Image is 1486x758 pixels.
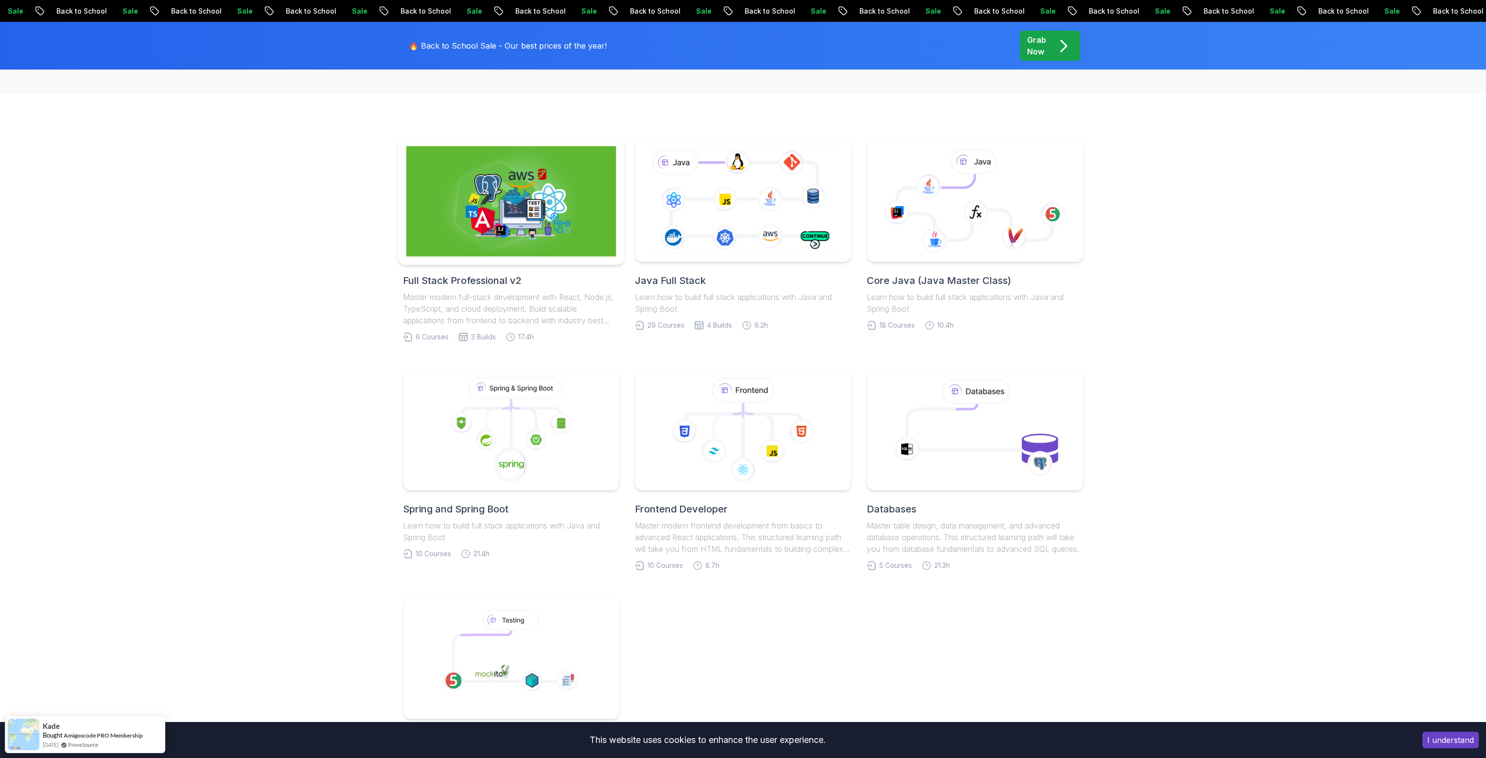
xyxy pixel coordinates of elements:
p: Learn how to build full stack applications with Java and Spring Boot [403,520,619,543]
p: Back to School [962,6,1029,16]
span: 21.3h [934,561,950,570]
p: Sale [570,6,601,16]
span: 4 Builds [707,320,732,330]
p: Sale [799,6,830,16]
img: provesource social proof notification image [8,719,39,750]
span: 5 Courses [879,561,912,570]
p: Back to School [159,6,226,16]
p: Sale [684,6,716,16]
span: Bought [43,731,63,739]
p: Back to School [1192,6,1258,16]
a: Java Full StackLearn how to build full stack applications with Java and Spring Boot29 Courses4 Bu... [635,141,851,330]
a: Frontend DeveloperMaster modern frontend development from basics to advanced React applications. ... [635,369,851,570]
span: 6 Courses [416,332,449,342]
span: 8.7h [705,561,719,570]
span: 9.2h [754,320,768,330]
h2: Full Stack Professional v2 [403,274,619,287]
span: 21.4h [473,549,490,559]
p: Back to School [504,6,570,16]
h2: Java Full Stack [635,274,851,287]
h2: Databases [867,502,1083,516]
p: Back to School [1077,6,1143,16]
a: Core Java (Java Master Class)Learn how to build full stack applications with Java and Spring Boot... [867,141,1083,330]
div: This website uses cookies to enhance the user experience. [7,729,1408,751]
button: Accept cookies [1422,732,1479,748]
a: Amigoscode PRO Membership [64,731,143,740]
p: Back to School [733,6,799,16]
p: Sale [1258,6,1289,16]
span: 10 Courses [416,549,451,559]
span: 17.4h [518,332,534,342]
p: Sale [226,6,257,16]
p: Sale [1029,6,1060,16]
p: 🔥 Back to School Sale - Our best prices of the year! [409,40,607,52]
p: Back to School [389,6,455,16]
p: Sale [455,6,486,16]
a: Spring and Spring BootLearn how to build full stack applications with Java and Spring Boot10 Cour... [403,369,619,559]
p: Back to School [618,6,684,16]
p: Sale [1143,6,1174,16]
p: Learn how to build full stack applications with Java and Spring Boot [635,291,851,315]
p: Master modern frontend development from basics to advanced React applications. This structured le... [635,520,851,555]
a: DatabasesMaster table design, data management, and advanced database operations. This structured ... [867,369,1083,570]
span: 29 Courses [647,320,684,330]
span: 3 Builds [471,332,496,342]
h2: Core Java (Java Master Class) [867,274,1083,287]
span: 18 Courses [879,320,915,330]
p: Learn how to build full stack applications with Java and Spring Boot [867,291,1083,315]
p: Back to School [45,6,111,16]
p: Back to School [848,6,914,16]
p: Sale [914,6,945,16]
span: [DATE] [43,740,58,749]
h2: Frontend Developer [635,502,851,516]
p: Back to School [274,6,340,16]
a: Full Stack Professional v2Full Stack Professional v2Master modern full-stack development with Rea... [403,141,619,342]
span: 10 Courses [647,561,683,570]
p: Sale [340,6,371,16]
p: Back to School [1307,6,1373,16]
p: Sale [111,6,142,16]
p: Master table design, data management, and advanced database operations. This structured learning ... [867,520,1083,555]
p: Master modern full-stack development with React, Node.js, TypeScript, and cloud deployment. Build... [403,291,619,326]
p: Grab Now [1027,34,1046,57]
h2: Spring and Spring Boot [403,502,619,516]
img: Full Stack Professional v2 [406,146,616,257]
span: Kade [43,722,60,730]
p: Sale [1373,6,1404,16]
a: ProveSource [68,740,98,749]
span: 10.4h [937,320,954,330]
